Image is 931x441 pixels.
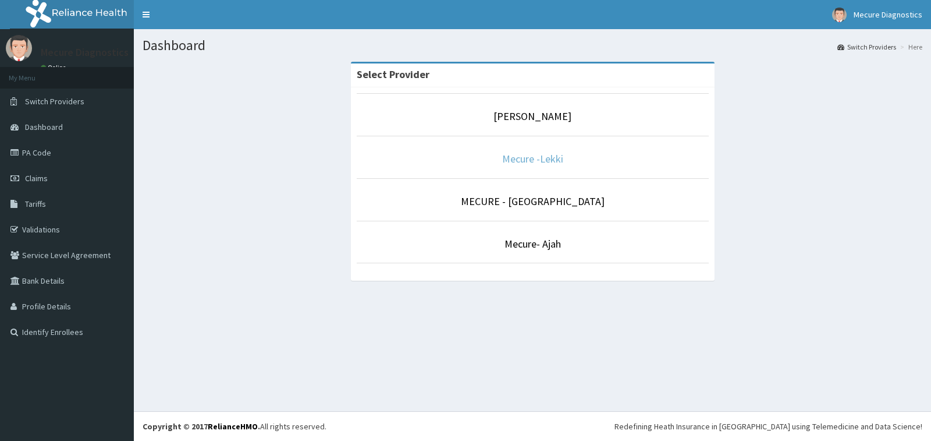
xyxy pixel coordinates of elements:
[6,35,32,61] img: User Image
[143,421,260,432] strong: Copyright © 2017 .
[25,173,48,184] span: Claims
[134,411,931,441] footer: All rights reserved.
[25,199,46,209] span: Tariffs
[502,152,563,165] a: Mecure -Lekki
[25,96,84,107] span: Switch Providers
[25,122,63,132] span: Dashboard
[461,195,605,208] a: MECURE - [GEOGRAPHIC_DATA]
[504,237,561,251] a: Mecure- Ajah
[41,63,69,72] a: Online
[614,421,922,432] div: Redefining Heath Insurance in [GEOGRAPHIC_DATA] using Telemedicine and Data Science!
[854,9,922,20] span: Mecure Diagnostics
[357,68,429,81] strong: Select Provider
[493,110,571,123] a: [PERSON_NAME]
[41,47,129,58] p: Mecure Diagnostics
[837,42,896,52] a: Switch Providers
[897,42,922,52] li: Here
[143,38,922,53] h1: Dashboard
[208,421,258,432] a: RelianceHMO
[832,8,847,22] img: User Image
